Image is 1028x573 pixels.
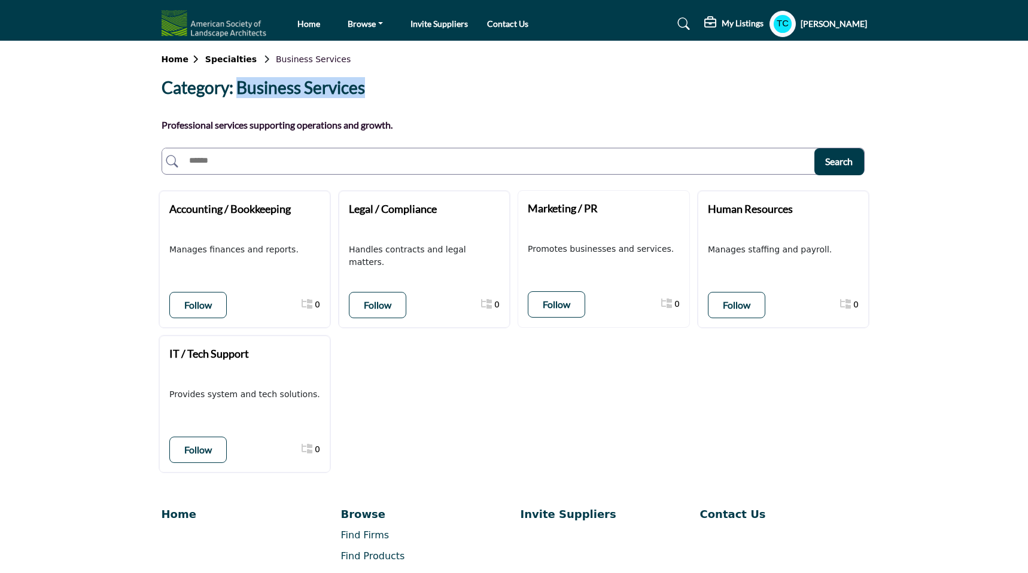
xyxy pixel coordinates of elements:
a: Search [666,14,698,33]
p: Professional services supporting operations and growth. [162,114,393,136]
a: Home [162,506,329,522]
a: 0 [853,294,859,316]
p: Follow [184,298,212,312]
button: Follow [708,292,765,318]
i: Show All 0 Sub-Categories [302,299,312,309]
i: Show All 0 Sub-Categories [302,444,312,453]
button: Follow [349,292,406,318]
img: Site Logo [162,10,273,37]
a: Invite Suppliers [410,19,468,29]
p: Follow [723,298,750,312]
p: Follow [543,297,570,312]
h5: My Listings [722,18,764,29]
button: Search [814,148,864,175]
h5: [PERSON_NAME] [801,18,867,30]
a: 0 [315,294,320,316]
button: Follow [169,437,227,463]
b: Marketing / PR [528,202,598,215]
b: Human Resources [708,202,793,215]
div: My Listings [704,17,764,31]
a: Invite Suppliers [521,506,688,522]
h2: Category: Business Services [162,78,365,98]
button: Show hide supplier dropdown [770,11,796,37]
button: Follow [169,292,227,318]
i: Show All 0 Sub-Categories [481,299,492,309]
a: Find Firms [341,529,390,541]
a: Browse [339,16,391,32]
p: Promotes businesses and services. [528,243,680,255]
a: Contact Us [487,19,528,29]
p: Follow [184,443,212,457]
span: Business Services [276,54,351,64]
i: Show All 0 Sub-Categories [840,299,851,309]
a: Find Products [341,550,405,562]
span: Search [825,156,853,167]
b: Legal / Compliance [349,202,437,215]
b: Home [162,54,205,64]
p: Follow [364,298,391,312]
p: Provides system and tech solutions. [169,388,320,401]
i: Show All 0 Sub-Categories [661,298,672,308]
p: Handles contracts and legal matters. [349,243,500,269]
b: Accounting / Bookkeeping [169,202,291,215]
a: Contact Us [700,506,867,522]
b: Specialties [205,54,257,64]
a: 0 [674,293,680,315]
a: 0 [494,294,500,316]
button: Follow [528,291,585,318]
a: Browse [341,506,508,522]
b: IT / Tech Support [169,347,249,360]
a: 0 [315,438,320,461]
p: Manages finances and reports. [169,243,320,256]
a: Home [297,19,320,29]
p: Manages staffing and payroll. [708,243,859,256]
